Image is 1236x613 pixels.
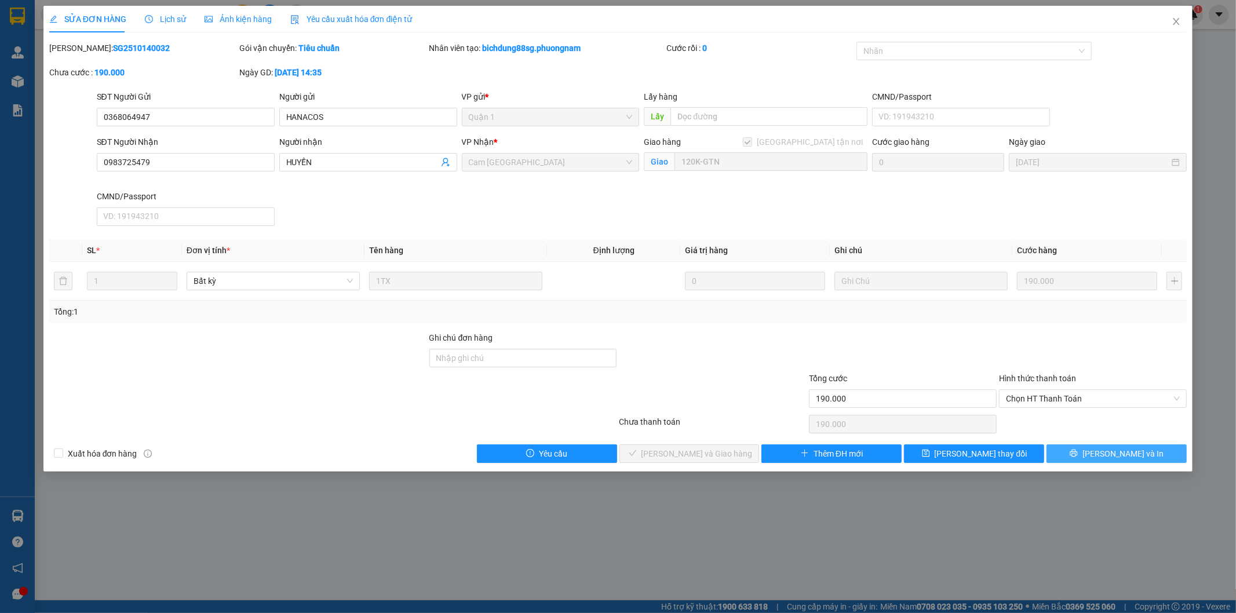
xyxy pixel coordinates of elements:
[752,136,867,148] span: [GEOGRAPHIC_DATA] tận nơi
[674,152,867,171] input: Giao tận nơi
[275,68,322,77] b: [DATE] 14:35
[49,15,57,23] span: edit
[429,333,493,342] label: Ghi chú đơn hàng
[593,246,635,255] span: Định lượng
[1017,246,1057,255] span: Cước hàng
[872,90,1050,103] div: CMND/Passport
[145,15,153,23] span: clock-circle
[644,107,670,126] span: Lấy
[666,42,854,54] div: Cước rồi :
[113,43,170,53] b: SG2510140032
[999,374,1076,383] label: Hình thức thanh toán
[97,190,275,203] div: CMND/Passport
[239,66,427,79] div: Ngày GD:
[462,90,640,103] div: VP gửi
[477,444,617,463] button: exclamation-circleYêu cầu
[685,272,825,290] input: 0
[702,43,707,53] b: 0
[644,137,681,147] span: Giao hàng
[1009,137,1045,147] label: Ngày giao
[1082,447,1164,460] span: [PERSON_NAME] và In
[94,68,125,77] b: 190.000
[298,43,340,53] b: Tiêu chuẩn
[54,272,72,290] button: delete
[290,14,413,24] span: Yêu cầu xuất hóa đơn điện tử
[904,444,1044,463] button: save[PERSON_NAME] thay đổi
[429,349,617,367] input: Ghi chú đơn hàng
[279,136,457,148] div: Người nhận
[685,246,728,255] span: Giá trị hàng
[279,90,457,103] div: Người gửi
[205,15,213,23] span: picture
[97,136,275,148] div: SĐT Người Nhận
[1070,449,1078,458] span: printer
[97,90,275,103] div: SĐT Người Gửi
[63,447,142,460] span: Xuất hóa đơn hàng
[1006,390,1180,407] span: Chọn HT Thanh Toán
[809,374,847,383] span: Tổng cước
[429,42,665,54] div: Nhân viên tạo:
[872,137,929,147] label: Cước giao hàng
[369,272,542,290] input: VD: Bàn, Ghế
[239,42,427,54] div: Gói vận chuyển:
[369,246,403,255] span: Tên hàng
[1166,272,1182,290] button: plus
[619,444,760,463] button: check[PERSON_NAME] và Giao hàng
[935,447,1027,460] span: [PERSON_NAME] thay đổi
[1017,272,1157,290] input: 0
[644,92,677,101] span: Lấy hàng
[483,43,581,53] b: bichdung88sg.phuongnam
[644,152,674,171] span: Giao
[526,449,534,458] span: exclamation-circle
[49,66,237,79] div: Chưa cước :
[1016,156,1169,169] input: Ngày giao
[87,246,96,255] span: SL
[469,154,633,171] span: Cam Thành Bắc
[834,272,1008,290] input: Ghi Chú
[801,449,809,458] span: plus
[618,415,808,436] div: Chưa thanh toán
[539,447,567,460] span: Yêu cầu
[830,239,1012,262] th: Ghi chú
[814,447,863,460] span: Thêm ĐH mới
[1172,17,1181,26] span: close
[469,108,633,126] span: Quận 1
[187,246,230,255] span: Đơn vị tính
[54,305,477,318] div: Tổng: 1
[441,158,450,167] span: user-add
[144,450,152,458] span: info-circle
[1047,444,1187,463] button: printer[PERSON_NAME] và In
[49,14,126,24] span: SỬA ĐƠN HÀNG
[922,449,930,458] span: save
[49,42,237,54] div: [PERSON_NAME]:
[761,444,902,463] button: plusThêm ĐH mới
[205,14,272,24] span: Ảnh kiện hàng
[290,15,300,24] img: icon
[462,137,494,147] span: VP Nhận
[194,272,353,290] span: Bất kỳ
[872,153,1004,172] input: Cước giao hàng
[1160,6,1193,38] button: Close
[670,107,867,126] input: Dọc đường
[145,14,186,24] span: Lịch sử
